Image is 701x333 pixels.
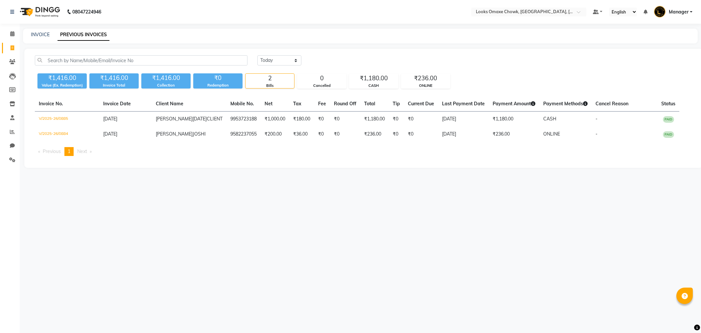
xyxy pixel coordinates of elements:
[360,127,389,142] td: ₹236.00
[349,74,398,83] div: ₹1,180.00
[58,29,109,41] a: PREVIOUS INVOICES
[245,83,294,89] div: Bills
[156,101,183,107] span: Client Name
[31,32,50,38] a: INVOICE
[245,74,294,83] div: 2
[442,101,485,107] span: Last Payment Date
[489,112,539,127] td: ₹1,180.00
[193,83,243,88] div: Redemption
[663,131,674,138] span: PAID
[35,147,692,156] nav: Pagination
[35,112,99,127] td: V/2025-26/0885
[663,116,674,123] span: PAID
[72,3,101,21] b: 08047224946
[261,112,289,127] td: ₹1,000.00
[193,73,243,83] div: ₹0
[389,112,404,127] td: ₹0
[261,127,289,142] td: ₹200.00
[265,101,272,107] span: Net
[89,83,139,88] div: Invoice Total
[489,127,539,142] td: ₹236.00
[318,101,326,107] span: Fee
[37,83,87,88] div: Value (Ex. Redemption)
[156,131,193,137] span: [PERSON_NAME]
[596,101,628,107] span: Cancel Reason
[349,83,398,89] div: CASH
[404,112,438,127] td: ₹0
[77,148,87,154] span: Next
[330,112,360,127] td: ₹0
[293,101,301,107] span: Tax
[596,131,597,137] span: -
[103,131,117,137] span: [DATE]
[297,74,346,83] div: 0
[68,148,70,154] span: 1
[330,127,360,142] td: ₹0
[654,6,666,17] img: Manager
[389,127,404,142] td: ₹0
[408,101,434,107] span: Current Due
[596,116,597,122] span: -
[230,101,254,107] span: Mobile No.
[360,112,389,127] td: ₹1,180.00
[207,116,222,122] span: CLIENT
[89,73,139,83] div: ₹1,416.00
[673,307,694,326] iframe: chat widget
[438,112,489,127] td: [DATE]
[314,112,330,127] td: ₹0
[297,83,346,89] div: Cancelled
[17,3,62,21] img: logo
[493,101,535,107] span: Payment Amount
[103,116,117,122] span: [DATE]
[43,148,61,154] span: Previous
[661,101,675,107] span: Status
[289,112,314,127] td: ₹180.00
[401,83,450,89] div: ONLINE
[226,127,261,142] td: 9582237055
[404,127,438,142] td: ₹0
[37,73,87,83] div: ₹1,416.00
[364,101,375,107] span: Total
[103,101,131,107] span: Invoice Date
[39,101,63,107] span: Invoice No.
[314,127,330,142] td: ₹0
[438,127,489,142] td: [DATE]
[141,83,191,88] div: Collection
[543,116,556,122] span: CASH
[193,131,206,137] span: JOSHI
[543,131,560,137] span: ONLINE
[543,101,588,107] span: Payment Methods
[141,73,191,83] div: ₹1,416.00
[226,112,261,127] td: 9953723188
[156,116,207,122] span: [PERSON_NAME][DATE]
[289,127,314,142] td: ₹36.00
[393,101,400,107] span: Tip
[669,9,689,15] span: Manager
[334,101,356,107] span: Round Off
[401,74,450,83] div: ₹236.00
[35,127,99,142] td: V/2025-26/0884
[35,55,247,65] input: Search by Name/Mobile/Email/Invoice No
